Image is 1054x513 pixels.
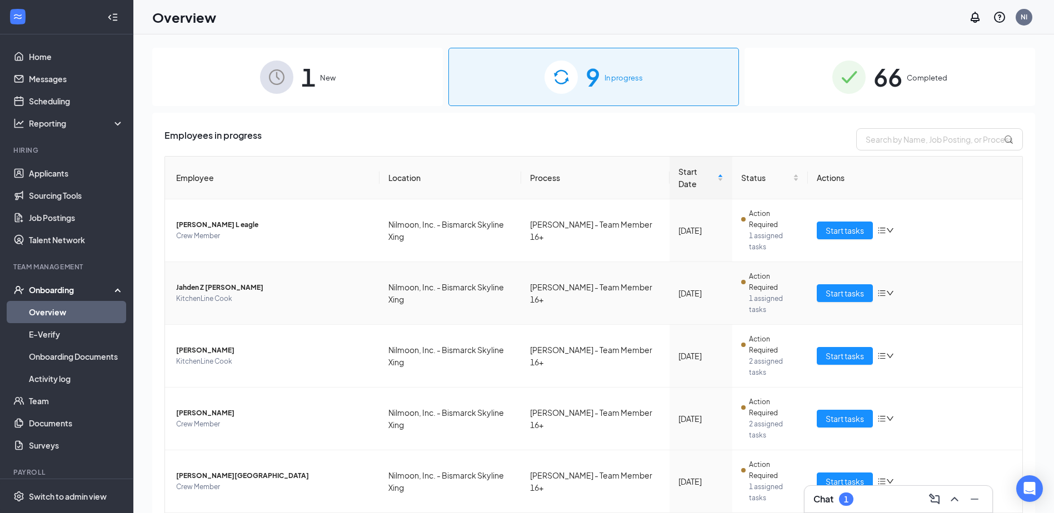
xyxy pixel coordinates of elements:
span: 2 assigned tasks [749,356,799,378]
span: 1 assigned tasks [749,230,799,253]
span: down [886,415,894,423]
div: [DATE] [678,350,723,362]
span: bars [877,414,886,423]
div: [DATE] [678,287,723,299]
button: Start tasks [817,347,873,365]
svg: Minimize [968,492,981,506]
span: bars [877,477,886,486]
a: Applicants [29,162,124,184]
span: New [320,72,336,83]
svg: ComposeMessage [928,492,941,506]
td: Nilmoon, Inc. - Bismarck Skyline Xing [379,388,521,450]
span: Action Required [749,271,800,293]
span: Start Date [678,165,715,190]
span: 66 [873,58,902,96]
div: Team Management [13,262,122,271]
span: 1 assigned tasks [749,481,799,504]
span: Action Required [749,334,800,356]
span: bars [877,289,886,298]
span: Action Required [749,208,800,230]
span: [PERSON_NAME][GEOGRAPHIC_DATA] [176,470,371,481]
span: [PERSON_NAME] L eagle [176,219,371,230]
h1: Overview [152,8,216,27]
button: Start tasks [817,410,873,428]
span: down [886,477,894,485]
span: KitchenLine Cook [176,356,371,367]
button: Start tasks [817,472,873,490]
td: Nilmoon, Inc. - Bismarck Skyline Xing [379,450,521,513]
a: Talent Network [29,229,124,251]
span: Crew Member [176,230,371,242]
td: [PERSON_NAME] - Team Member 16+ [521,325,670,388]
td: [PERSON_NAME] - Team Member 16+ [521,450,670,513]
span: 9 [586,58,600,96]
button: Start tasks [817,222,873,239]
a: Sourcing Tools [29,184,124,207]
input: Search by Name, Job Posting, or Process [856,128,1023,150]
span: down [886,227,894,234]
span: Start tasks [826,224,864,237]
span: Action Required [749,396,800,419]
svg: QuestionInfo [993,11,1006,24]
svg: UserCheck [13,284,24,295]
span: down [886,289,894,297]
a: Overview [29,301,124,323]
svg: Collapse [107,12,118,23]
span: 2 assigned tasks [749,419,799,441]
button: Minimize [966,490,983,508]
th: Status [732,157,808,199]
div: [DATE] [678,224,723,237]
div: Reporting [29,118,124,129]
div: Payroll [13,467,122,477]
span: [PERSON_NAME] [176,408,371,419]
span: Crew Member [176,481,371,492]
td: [PERSON_NAME] - Team Member 16+ [521,199,670,262]
span: bars [877,226,886,235]
svg: Analysis [13,118,24,129]
button: ChevronUp [946,490,963,508]
div: 1 [844,495,848,504]
span: Start tasks [826,475,864,487]
a: Job Postings [29,207,124,229]
a: Surveys [29,434,124,456]
span: Start tasks [826,350,864,362]
span: Start tasks [826,287,864,299]
td: [PERSON_NAME] - Team Member 16+ [521,262,670,325]
a: Team [29,390,124,412]
span: Status [741,172,791,184]
td: [PERSON_NAME] - Team Member 16+ [521,388,670,450]
h3: Chat [813,493,833,505]
span: Completed [907,72,947,83]
th: Employee [165,157,379,199]
a: Onboarding Documents [29,345,124,368]
th: Location [379,157,521,199]
span: Employees in progress [164,128,262,150]
span: Action Required [749,459,800,481]
th: Actions [808,157,1022,199]
span: down [886,352,894,360]
span: 1 assigned tasks [749,293,799,315]
td: Nilmoon, Inc. - Bismarck Skyline Xing [379,325,521,388]
svg: Notifications [968,11,982,24]
div: [DATE] [678,475,723,487]
span: bars [877,351,886,360]
span: 1 [301,58,316,96]
div: Switch to admin view [29,491,107,502]
span: [PERSON_NAME] [176,345,371,356]
span: KitchenLine Cook [176,293,371,304]
span: Jahden Z [PERSON_NAME] [176,282,371,293]
div: NI [1021,12,1027,22]
svg: ChevronUp [948,492,961,506]
a: Scheduling [29,90,124,112]
button: Start tasks [817,284,873,302]
div: Open Intercom Messenger [1016,475,1043,502]
a: Documents [29,412,124,434]
span: Start tasks [826,413,864,425]
th: Process [521,157,670,199]
span: Crew Member [176,419,371,430]
div: Onboarding [29,284,114,295]
svg: WorkstreamLogo [12,11,23,22]
a: Activity log [29,368,124,390]
td: Nilmoon, Inc. - Bismarck Skyline Xing [379,262,521,325]
div: [DATE] [678,413,723,425]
